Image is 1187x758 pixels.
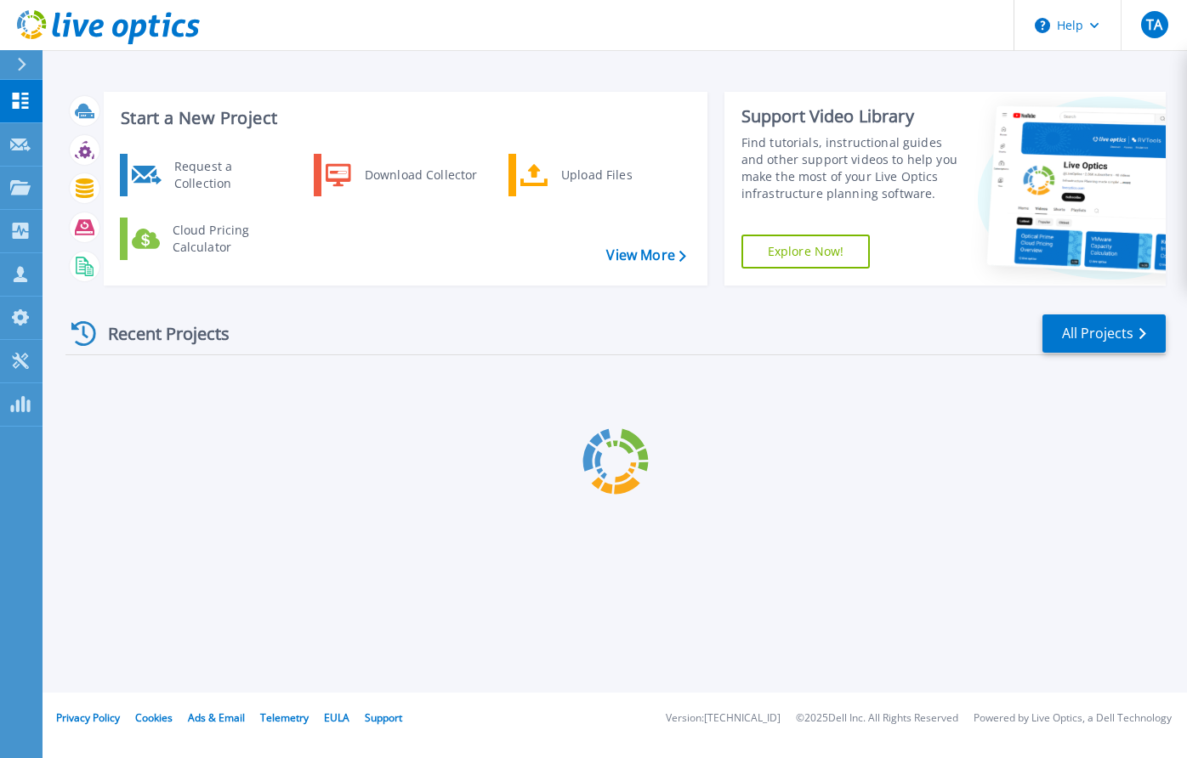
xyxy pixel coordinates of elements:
[260,710,309,725] a: Telemetry
[56,710,120,725] a: Privacy Policy
[120,218,294,260] a: Cloud Pricing Calculator
[365,710,402,725] a: Support
[120,154,294,196] a: Request a Collection
[188,710,245,725] a: Ads & Email
[314,154,488,196] a: Download Collector
[741,134,962,202] div: Find tutorials, instructional guides and other support videos to help you make the most of your L...
[1042,314,1166,353] a: All Projects
[666,713,781,724] li: Version: [TECHNICAL_ID]
[606,247,685,263] a: View More
[1146,18,1162,31] span: TA
[741,235,871,269] a: Explore Now!
[121,109,685,127] h3: Start a New Project
[135,710,173,725] a: Cookies
[974,713,1172,724] li: Powered by Live Optics, a Dell Technology
[553,158,679,192] div: Upload Files
[324,710,349,725] a: EULA
[166,158,290,192] div: Request a Collection
[508,154,683,196] a: Upload Files
[796,713,958,724] li: © 2025 Dell Inc. All Rights Reserved
[356,158,485,192] div: Download Collector
[164,222,290,256] div: Cloud Pricing Calculator
[65,313,253,354] div: Recent Projects
[741,105,962,127] div: Support Video Library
